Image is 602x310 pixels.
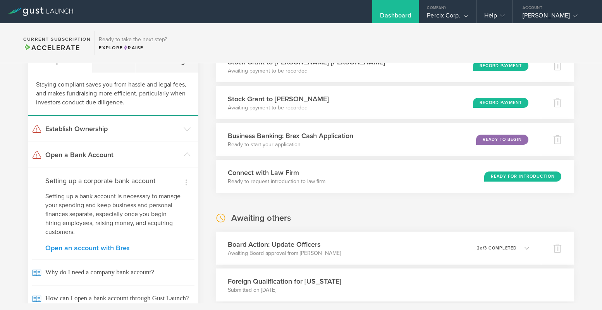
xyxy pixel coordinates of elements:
div: Percix Corp. [427,12,468,23]
div: Record Payment [473,61,528,71]
div: Staying compliant saves you from hassle and legal fees, and makes fundraising more efficient, par... [28,73,198,116]
h2: Awaiting others [231,213,291,224]
h3: Stock Grant to [PERSON_NAME] [228,94,329,104]
div: Ready to take the next step?ExploreRaise [95,31,171,55]
iframe: Chat Widget [563,273,602,310]
p: Awaiting Board approval from [PERSON_NAME] [228,249,341,257]
h4: Setting up a corporate bank account [45,176,181,186]
h3: Business Banking: Brex Cash Application [228,131,353,141]
div: Ready to Begin [476,135,528,145]
h3: Connect with Law Firm [228,168,325,178]
div: Explore [99,44,167,51]
h3: Open a Bank Account [45,150,180,160]
a: Open an account with Brex [45,244,181,251]
h3: Board Action: Update Officers [228,239,341,249]
em: of [480,246,484,251]
div: [PERSON_NAME] [523,12,588,23]
p: Awaiting payment to be recorded [228,67,385,75]
div: Dashboard [380,12,411,23]
span: Accelerate [23,43,80,52]
h3: Foreign Qualification for [US_STATE] [228,276,341,286]
a: Why do I need a company bank account? [28,259,198,285]
p: Submitted on [DATE] [228,286,341,294]
div: Record Payment [473,98,528,108]
h2: Current Subscription [23,37,91,42]
div: Help [484,12,505,23]
p: 2 3 completed [477,246,517,250]
p: Setting up a bank account is necessary to manage your spending and keep business and personal fin... [45,192,181,237]
span: Why do I need a company bank account? [32,259,194,285]
div: Business Banking: Brex Cash ApplicationReady to start your applicationReady to Begin [216,123,541,156]
h3: Establish Ownership [45,124,180,134]
span: Raise [123,45,144,50]
h3: Ready to take the next step? [99,37,167,42]
div: Ready for Introduction [484,171,561,182]
p: Awaiting payment to be recorded [228,104,329,112]
p: Ready to start your application [228,141,353,149]
div: Stock Grant to [PERSON_NAME]Awaiting payment to be recordedRecord Payment [216,86,541,119]
div: Connect with Law FirmReady to request introduction to law firmReady for Introduction [216,160,574,193]
p: Ready to request introduction to law firm [228,178,325,185]
div: Stock Grant to [PERSON_NAME] [PERSON_NAME]Awaiting payment to be recordedRecord Payment [216,49,541,82]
